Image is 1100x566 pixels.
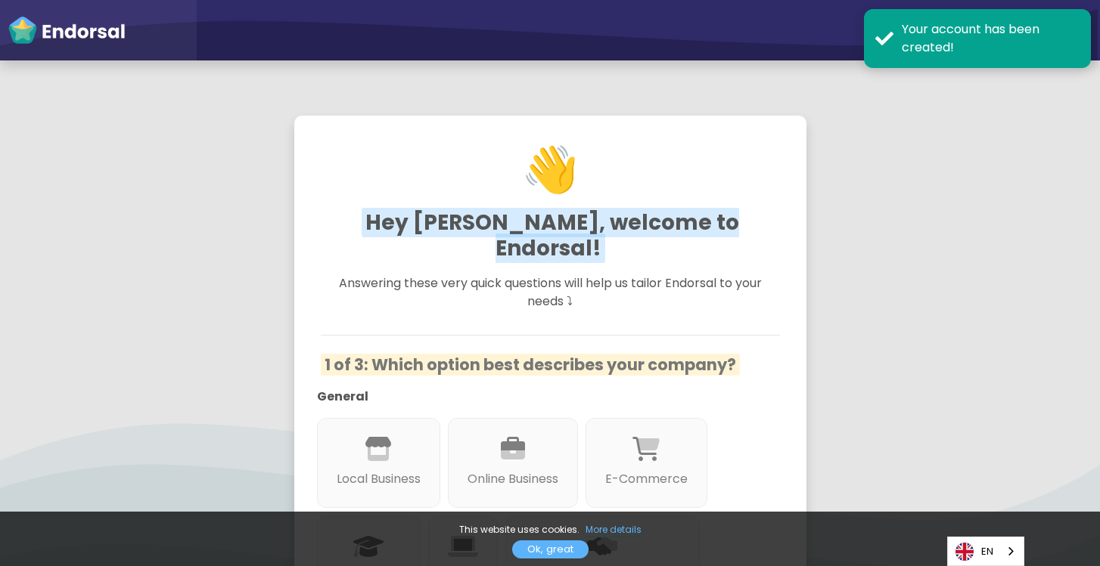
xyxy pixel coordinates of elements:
[605,470,688,488] p: E-Commerce
[948,537,1024,565] a: EN
[317,388,761,406] p: General
[902,20,1080,57] div: Your account has been created!
[947,537,1024,566] aside: Language selected: English
[321,354,740,376] span: 1 of 3: Which option best describes your company?
[459,523,580,536] span: This website uses cookies.
[468,470,558,488] p: Online Business
[337,470,421,488] p: Local Business
[586,523,642,537] a: More details
[362,208,739,263] span: Hey [PERSON_NAME], welcome to Endorsal!
[947,537,1024,566] div: Language
[8,15,126,45] img: endorsal-logo-white@2x.png
[512,540,589,558] a: Ok, great
[321,85,778,255] h1: 👋
[339,274,762,310] span: Answering these very quick questions will help us tailor Endorsal to your needs ⤵︎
